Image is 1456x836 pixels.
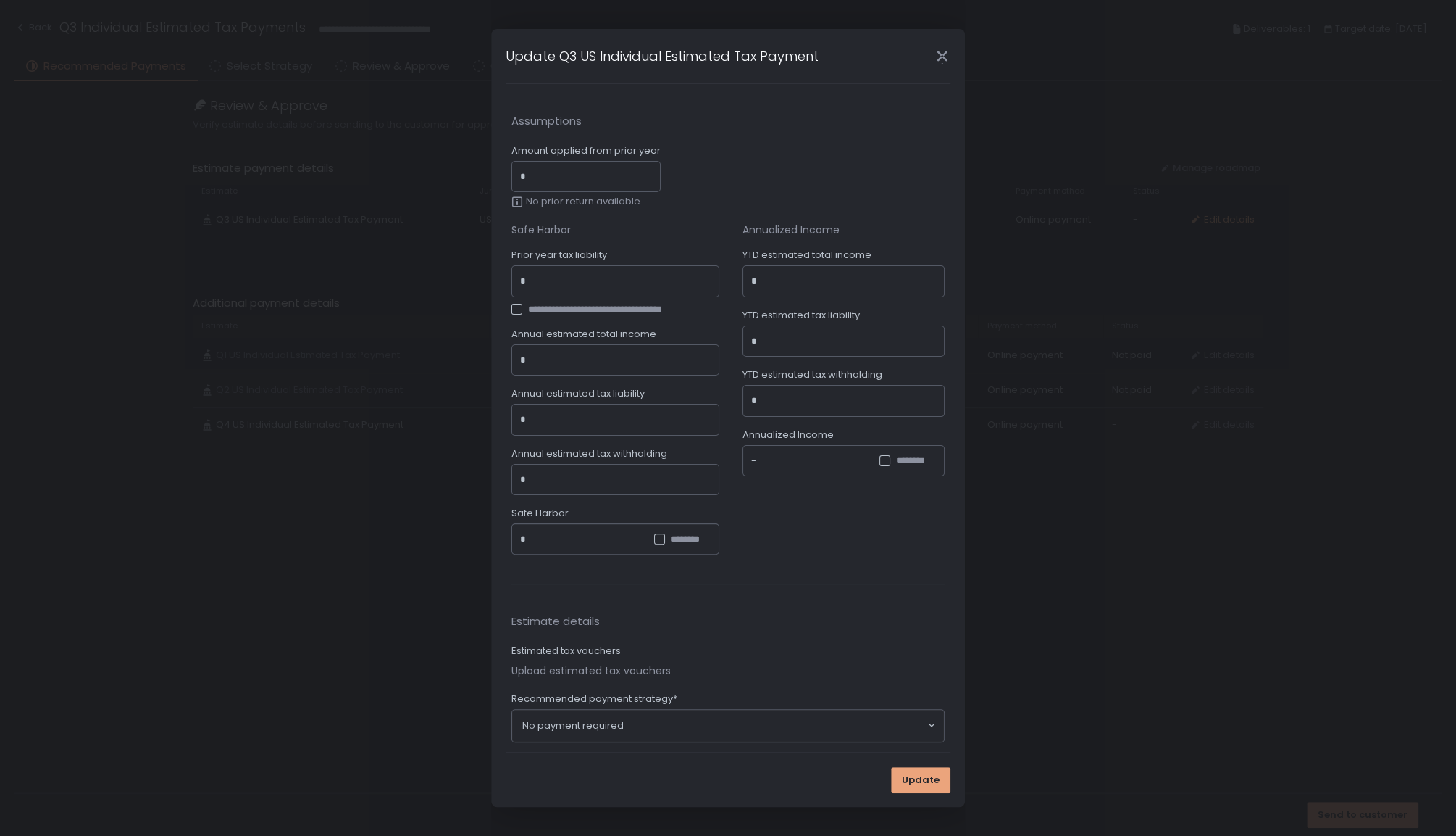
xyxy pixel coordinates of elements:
[522,719,624,732] span: No payment required
[742,368,882,381] span: YTD estimated tax withholding
[742,309,860,322] span: YTD estimated tax liability
[511,692,677,705] span: Recommended payment strategy*
[742,249,871,262] span: YTD estimated total income
[742,429,834,442] span: Annualized Income
[891,767,950,793] button: Update
[511,223,719,237] div: Safe Harbor
[751,454,756,468] div: -
[919,48,965,65] div: Close
[512,710,944,742] div: Search for option
[511,144,661,157] span: Amount applied from prior year
[511,507,569,520] span: Safe Harbor
[511,613,945,630] span: Estimate details
[511,249,607,262] span: Prior year tax liability
[511,328,656,341] span: Annual estimated total income
[742,223,945,237] div: Annualized Income
[511,663,671,678] button: Upload estimated tax vouchers
[511,387,645,400] span: Annual estimated tax liability
[902,774,940,787] span: Update
[506,46,819,66] h1: Update Q3 US Individual Estimated Tax Payment
[624,719,926,733] input: Search for option
[511,447,667,460] span: Annual estimated tax withholding
[511,645,621,658] label: Estimated tax vouchers
[526,195,640,208] span: No prior return available
[511,113,945,130] span: Assumptions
